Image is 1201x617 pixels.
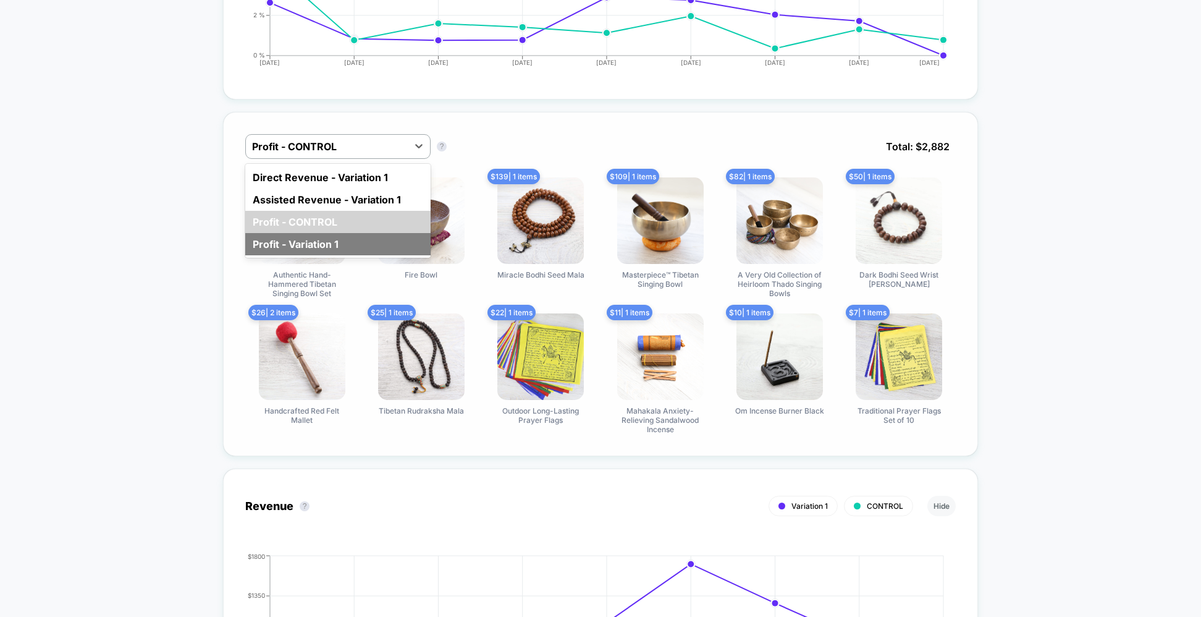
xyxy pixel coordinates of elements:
img: Miracle Bodhi Seed Mala [497,177,584,264]
span: Masterpiece™ Tibetan Singing Bowl [614,270,707,289]
span: Fire Bowl [405,270,437,279]
tspan: 2 % [253,11,265,19]
span: $ 82 | 1 items [726,169,775,184]
tspan: $1800 [248,552,265,560]
div: Profit - CONTROL [245,211,431,233]
span: $ 50 | 1 items [846,169,895,184]
img: Traditional Prayer Flags Set of 10 [856,313,942,400]
tspan: [DATE] [765,59,785,66]
span: Miracle Bodhi Seed Mala [497,270,584,279]
span: $ 139 | 1 items [487,169,540,184]
span: CONTROL [867,501,903,511]
span: Mahakala Anxiety-Relieving Sandalwood Incense [614,406,707,434]
span: $ 11 | 1 items [607,305,652,320]
span: Total: $ 2,882 [880,134,956,159]
span: A Very Old Collection of Heirloom Thado Singing Bowls [733,270,826,298]
tspan: [DATE] [681,59,701,66]
div: Profit - Variation 1 [245,233,431,255]
img: Outdoor Long-Lasting Prayer Flags [497,313,584,400]
button: ? [300,501,310,511]
span: $ 7 | 1 items [846,305,890,320]
span: $ 22 | 1 items [487,305,536,320]
img: Tibetan Rudraksha Mala [378,313,465,400]
tspan: [DATE] [597,59,617,66]
span: $ 26 | 2 items [248,305,298,320]
tspan: [DATE] [849,59,870,66]
img: Dark Bodhi Seed Wrist Mala [856,177,942,264]
button: ? [437,142,447,151]
span: Tibetan Rudraksha Mala [379,406,464,415]
span: $ 25 | 1 items [368,305,416,320]
div: Assisted Revenue - Variation 1 [245,189,431,211]
button: Hide [927,496,956,516]
span: Authentic Hand-Hammered Tibetan Singing Bowl Set [256,270,348,298]
tspan: [DATE] [428,59,449,66]
img: A Very Old Collection of Heirloom Thado Singing Bowls [736,177,823,264]
span: Variation 1 [791,501,828,511]
span: Dark Bodhi Seed Wrist [PERSON_NAME] [853,270,945,289]
tspan: 0 % [253,51,265,59]
img: Masterpiece™ Tibetan Singing Bowl [617,177,704,264]
img: Mahakala Anxiety-Relieving Sandalwood Incense [617,313,704,400]
tspan: [DATE] [512,59,533,66]
tspan: [DATE] [259,59,280,66]
tspan: [DATE] [920,59,940,66]
tspan: $1350 [248,592,265,599]
span: $ 109 | 1 items [607,169,659,184]
img: Om Incense Burner Black [736,313,823,400]
span: Handcrafted Red Felt Mallet [256,406,348,425]
span: Traditional Prayer Flags Set of 10 [853,406,945,425]
span: $ 10 | 1 items [726,305,773,320]
span: Outdoor Long-Lasting Prayer Flags [494,406,587,425]
img: Handcrafted Red Felt Mallet [259,313,345,400]
span: Om Incense Burner Black [735,406,824,415]
tspan: [DATE] [343,59,364,66]
div: Direct Revenue - Variation 1 [245,166,431,189]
